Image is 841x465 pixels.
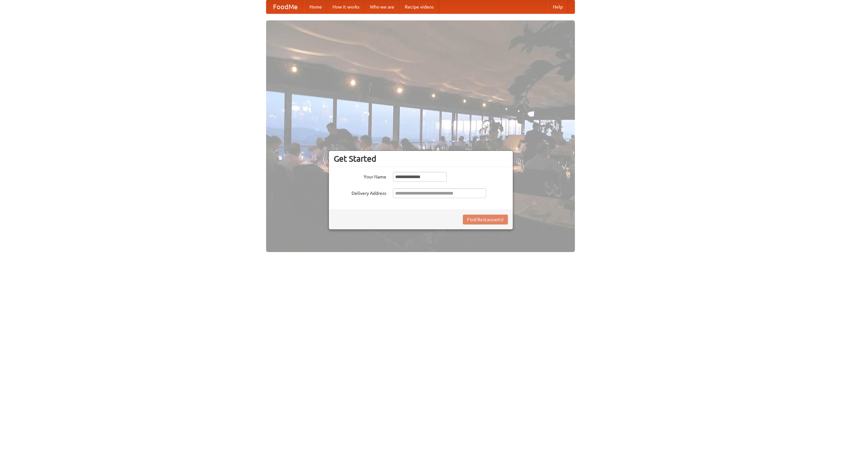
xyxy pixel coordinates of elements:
a: Who we are [365,0,399,13]
a: Home [304,0,327,13]
label: Delivery Address [334,188,386,197]
a: How it works [327,0,365,13]
a: FoodMe [266,0,304,13]
h3: Get Started [334,154,508,164]
a: Recipe videos [399,0,439,13]
label: Your Name [334,172,386,180]
button: Find Restaurants! [463,215,508,224]
a: Help [548,0,568,13]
